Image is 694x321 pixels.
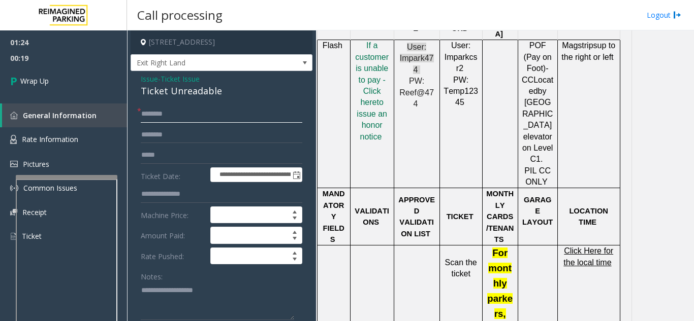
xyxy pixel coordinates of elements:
span: User: Impark474 [400,43,434,74]
span: PW: Reef@474 [399,77,434,108]
span: Increase value [288,248,302,256]
span: /ZMSPASSWORD [445,2,477,32]
span: by [GEOGRAPHIC_DATA] elevator on Level C1. [522,87,553,163]
img: 'icon' [10,232,17,241]
span: up to the right or left [561,41,615,61]
img: 'icon' [10,135,17,144]
span: APPROVED VALIDATION LIST [398,196,435,238]
a: e [372,98,377,106]
span: PIL CC ONLY [524,166,551,186]
label: Machine Price: [138,206,208,224]
span: MONTHLY CARDS/TENANTS [486,190,514,243]
img: logout [673,10,681,20]
img: 'icon' [10,161,18,167]
label: Amount Paid: [138,227,208,244]
span: I [366,41,368,50]
a: I [366,42,368,50]
span: Ticket Issue [161,74,200,84]
span: Increase value [288,207,302,215]
span: Located [529,76,553,95]
span: Rate Information [22,134,78,144]
img: 'icon' [10,112,18,119]
label: Notes: [141,268,163,282]
span: TICKET [447,212,474,221]
span: LOCATION TIME [569,207,608,226]
a: Click Here for the local time [563,247,613,266]
label: Ticket Date: [138,167,208,183]
span: POF (Pay on Foot) [524,41,552,73]
span: Pictures [23,159,49,169]
span: Exit Right Land [131,55,276,71]
span: VALIDATIONS [355,207,389,226]
span: Wrap Up [20,76,49,86]
img: 'icon' [10,184,18,192]
span: -CC [522,64,548,84]
span: to issue an honor notice [357,98,387,140]
span: PW: Temp12345 [444,76,478,107]
div: Ticket Unreadable [141,84,302,98]
span: Toggle popup [291,168,302,182]
a: General Information [2,103,127,127]
span: User: Imparkcsr2 [445,41,478,73]
h3: Call processing [132,3,228,27]
span: Flash [323,41,342,50]
span: Increase value [288,227,302,235]
span: Decrease value [288,215,302,223]
span: MANDATORY FIELDS [323,190,345,243]
span: General Information [23,111,97,120]
span: Scan the ticket [445,258,477,278]
span: Decrease value [288,256,302,264]
span: e [372,98,377,106]
label: Rate Pushed: [138,247,208,265]
a: Logout [647,10,681,20]
span: GARAGE LAYOUT [522,196,553,227]
span: strips [578,41,597,50]
span: Issue [141,74,158,84]
a: to issue an honor notice [357,98,387,140]
span: - [158,74,200,84]
span: Decrease value [288,235,302,243]
a: f a customer is unable to pay - Click her [355,42,389,106]
span: Windows USERNAME [398,2,435,32]
img: 'icon' [10,209,17,216]
h4: [STREET_ADDRESS] [131,30,312,54]
span: Mag [562,41,578,50]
